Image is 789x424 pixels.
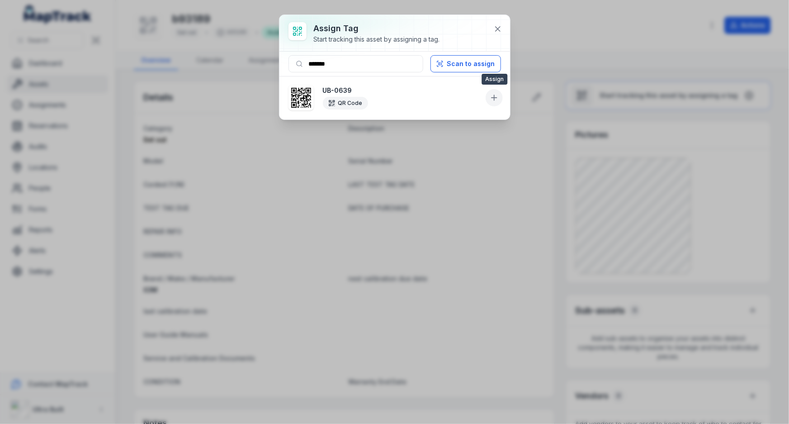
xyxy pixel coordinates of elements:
span: Assign [482,74,507,85]
div: QR Code [323,97,368,110]
h3: Assign tag [314,22,440,35]
strong: UB-0639 [323,86,482,95]
div: Start tracking this asset by assigning a tag. [314,35,440,44]
button: Scan to assign [430,55,501,72]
